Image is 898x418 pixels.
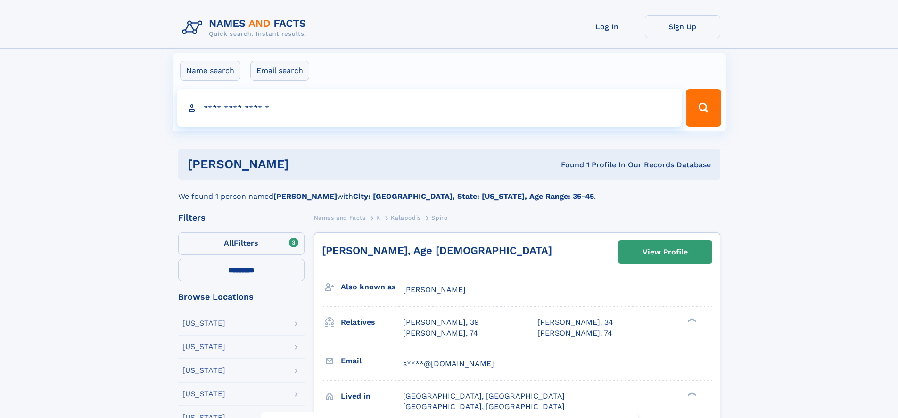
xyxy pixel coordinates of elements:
[224,238,234,247] span: All
[403,328,478,338] a: [PERSON_NAME], 74
[182,367,225,374] div: [US_STATE]
[353,192,594,201] b: City: [GEOGRAPHIC_DATA], State: [US_STATE], Age Range: 35-45
[403,285,466,294] span: [PERSON_NAME]
[391,212,420,223] a: Kalapodis
[250,61,309,81] label: Email search
[403,392,565,401] span: [GEOGRAPHIC_DATA], [GEOGRAPHIC_DATA]
[569,15,645,38] a: Log In
[322,245,552,256] a: [PERSON_NAME], Age [DEMOGRAPHIC_DATA]
[376,214,380,221] span: K
[180,61,240,81] label: Name search
[341,314,403,330] h3: Relatives
[273,192,337,201] b: [PERSON_NAME]
[537,328,612,338] a: [PERSON_NAME], 74
[685,391,697,397] div: ❯
[178,15,314,41] img: Logo Names and Facts
[341,388,403,404] h3: Lived in
[685,317,697,323] div: ❯
[177,89,682,127] input: search input
[431,214,447,221] span: Spiro
[643,241,688,263] div: View Profile
[188,158,425,170] h1: [PERSON_NAME]
[391,214,420,221] span: Kalapodis
[403,402,565,411] span: [GEOGRAPHIC_DATA], [GEOGRAPHIC_DATA]
[178,232,305,255] label: Filters
[182,390,225,398] div: [US_STATE]
[686,89,721,127] button: Search Button
[341,279,403,295] h3: Also known as
[645,15,720,38] a: Sign Up
[182,343,225,351] div: [US_STATE]
[182,320,225,327] div: [US_STATE]
[178,180,720,202] div: We found 1 person named with .
[178,293,305,301] div: Browse Locations
[341,353,403,369] h3: Email
[376,212,380,223] a: K
[178,213,305,222] div: Filters
[403,317,479,328] a: [PERSON_NAME], 39
[425,160,711,170] div: Found 1 Profile In Our Records Database
[618,241,712,263] a: View Profile
[314,212,366,223] a: Names and Facts
[537,317,613,328] a: [PERSON_NAME], 34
